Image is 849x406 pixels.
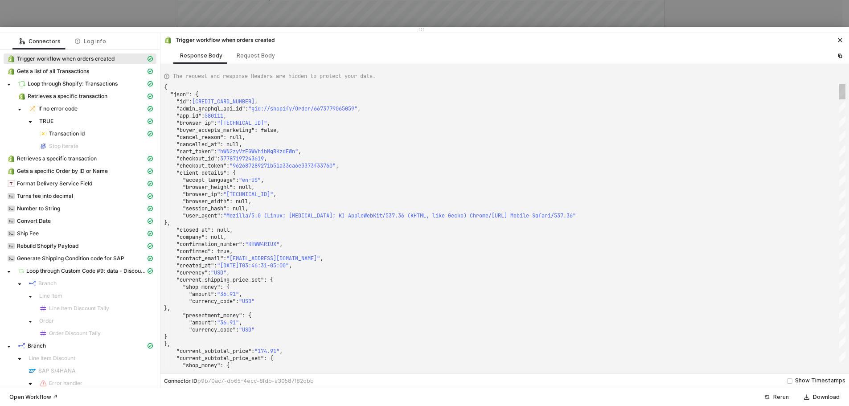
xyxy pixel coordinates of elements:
img: integration-icon [18,80,25,87]
span: : [220,191,223,198]
span: icon-copy-paste [837,53,843,58]
span: Order [36,316,156,326]
span: : { [220,362,230,369]
span: caret-down [17,107,22,112]
span: SAP S/4HANA [25,365,156,376]
span: "amount" [189,291,214,298]
div: Download [813,394,840,401]
button: Download [798,392,845,402]
span: "Mozilla/5.0 (Linux; [MEDICAL_DATA]; K) AppleWebKit/53 [223,212,392,219]
span: Convert Date [4,216,156,226]
span: Ship Fee [4,228,156,239]
img: integration-icon [18,342,25,349]
span: Retrieves a specific transaction [14,91,156,102]
img: integration-icon [8,217,15,225]
span: If no error code [25,103,156,114]
span: Trigger workflow when orders created [17,55,115,62]
span: Transaction Id [49,130,85,137]
span: Generate Shipping Condition code for SAP [4,253,156,264]
span: icon-cards [148,119,153,124]
span: "app_id" [176,112,201,119]
span: Order [39,317,54,324]
span: "USD" [211,269,226,276]
span: Turns fee into decimal [4,191,156,201]
img: integration-icon [40,380,47,387]
span: }, [164,340,170,348]
span: "amount" [189,319,214,326]
span: "cart_token" [176,148,214,155]
span: Retrieves a specific transaction [17,155,97,162]
span: , [279,241,283,248]
span: "confirmation_number" [176,241,242,248]
div: Connector ID [164,377,314,385]
span: "hWN2zyVzEGWVhibMgRKzdEWn" [217,148,298,155]
span: icon-cards [148,131,153,136]
span: "[TECHNICAL_ID]" [217,119,267,127]
span: "accept_language" [183,176,236,184]
span: icon-cards [148,69,153,74]
span: : [214,262,217,269]
span: Retrieves a specific transaction [28,93,107,100]
span: "current_shipping_price_set" [176,276,264,283]
span: { [164,84,167,91]
span: Transaction Id [36,128,156,139]
span: : [214,119,217,127]
span: icon-cards [148,243,153,249]
span: "created_at" [176,262,214,269]
span: "36.91" [217,319,239,326]
span: Loop through Custom Code #9: data - Discount Applications [14,266,156,276]
div: Connectors [20,38,61,45]
span: Line Item [39,292,62,299]
span: : [214,291,217,298]
span: "browser_ip" [183,191,220,198]
span: icon-cards [148,343,153,349]
span: Loop through Shopify: Transactions [14,78,156,89]
span: : [214,319,217,326]
span: Number to String [4,203,156,214]
span: "checkout_token" [176,162,226,169]
img: integration-icon [164,37,172,44]
span: : [236,298,239,305]
img: integration-icon [29,280,36,287]
span: : { [189,91,198,98]
span: caret-down [17,357,22,361]
span: "cancelled_at" [176,141,220,148]
span: icon-cards [148,181,153,186]
span: Rebuild Shopify Payload [4,241,156,251]
span: Line Item Discount [29,355,75,362]
span: "currency_code" [189,326,236,333]
img: integration-icon [8,230,15,237]
span: , [261,176,264,184]
span: "gid://shopify/Order/6673779065059" [248,105,357,112]
span: afari/537.36" [535,212,576,219]
span: , [298,148,301,155]
span: "en-US" [239,176,261,184]
span: icon-cards [148,106,153,111]
span: "checkout_id" [176,155,217,162]
button: Open Workflow ↗ [4,392,63,402]
span: "contact_email" [176,255,223,262]
span: icon-cards [148,94,153,99]
span: : [245,105,248,112]
span: , [267,119,270,127]
span: "USD" [239,326,254,333]
span: Gets a list of all Transactions [4,66,156,77]
span: "currency_code" [189,298,236,305]
span: , [226,269,230,276]
span: : [236,176,239,184]
span: : { [226,169,236,176]
span: Order Discount Tally [49,330,101,337]
span: icon-cards [148,206,153,211]
span: , [279,348,283,355]
span: icon-cards [148,268,153,274]
span: If no error code [38,105,78,112]
span: icon-cards [148,231,153,236]
span: Retrieves a specific transaction [4,153,156,164]
img: integration-icon [8,168,15,175]
div: Rerun [773,394,789,401]
span: Trigger workflow when orders created [4,53,156,64]
span: icon-close [837,37,843,43]
span: "client_details" [176,169,226,176]
span: caret-down [28,120,33,124]
span: : null, [220,141,242,148]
